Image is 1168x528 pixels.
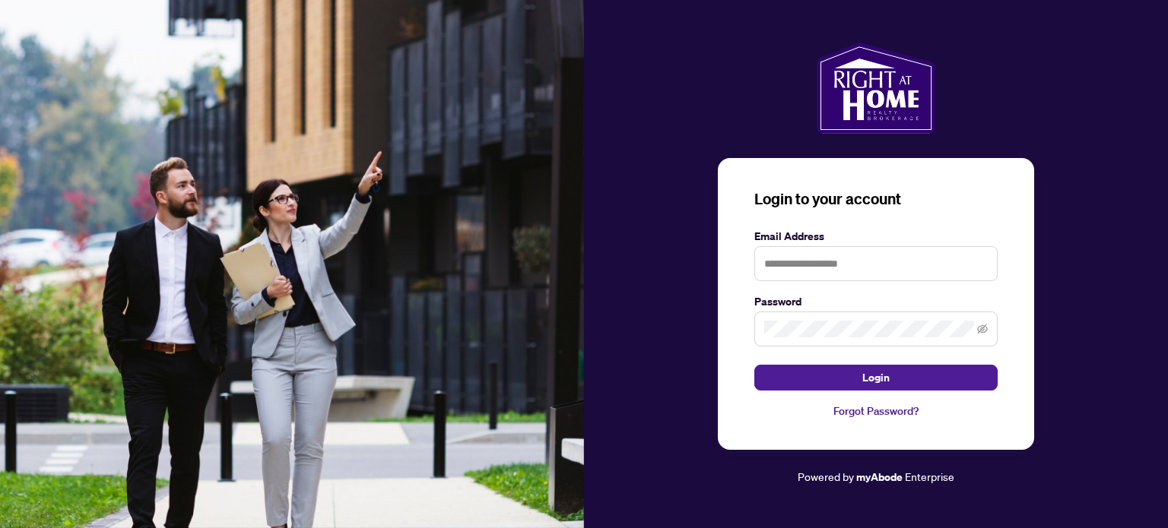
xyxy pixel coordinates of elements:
span: Powered by [798,470,854,483]
img: ma-logo [817,43,935,134]
a: myAbode [856,469,903,485]
button: Login [754,365,998,390]
span: Enterprise [905,470,954,483]
h3: Login to your account [754,188,998,210]
label: Email Address [754,228,998,245]
span: Login [862,365,890,390]
a: Forgot Password? [754,403,998,419]
label: Password [754,293,998,310]
span: eye-invisible [977,324,988,334]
